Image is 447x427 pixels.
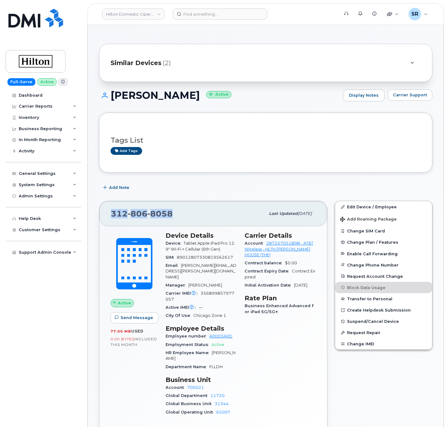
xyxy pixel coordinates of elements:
span: Active [211,342,224,347]
span: Contract Expiry Date [245,269,292,273]
span: Global Department [166,393,211,398]
button: Change Plan / Features [335,236,432,248]
span: Employment Status [166,342,211,347]
span: City Of Use [166,313,193,318]
button: Suspend/Cancel Device [335,316,432,327]
span: Device [166,241,184,246]
button: Transfer to Personal [335,293,432,304]
span: Global Business Unit [166,401,215,406]
span: Department Name [166,364,209,369]
h3: Business Unit [166,376,237,384]
span: 806 [128,209,147,218]
span: Active IMEI [166,305,199,310]
span: Contract balance [245,261,285,265]
button: Change IMEI [335,338,432,349]
span: [DATE] [294,283,307,287]
a: 700021 [187,385,204,390]
span: Carrier IMEI [166,291,201,296]
span: Add Note [109,185,129,191]
button: Request Account Change [335,271,432,282]
span: $0.00 [285,261,297,265]
span: Suspend/Cancel Device [347,319,399,324]
span: Last updated [269,211,298,216]
button: Add Roaming Package [335,212,432,225]
h3: Rate Plan [245,294,316,302]
a: 31344 [215,401,229,406]
span: 356899857977057 [166,291,234,301]
span: Employee number [166,334,209,338]
button: Request Repair [335,327,432,338]
span: SIM [166,255,177,260]
button: Add Note [99,182,135,193]
a: 11720 [211,393,225,398]
a: Add tags [111,147,142,155]
span: Send Message [121,315,153,321]
a: Display Notes [343,89,385,101]
a: 65007 [216,410,230,414]
span: Enable Call Forwarding [347,251,398,256]
span: Similar Devices [111,58,161,68]
button: Change Phone Number [335,259,432,271]
span: Account [166,385,187,390]
a: 287257051898 - AT&T Wireless - HLTN [PERSON_NAME] HOUSE (THE) [245,241,313,257]
span: Manager [166,283,188,287]
button: Enable Call Forwarding [335,248,432,259]
span: [PERSON_NAME][EMAIL_ADDRESS][PERSON_NAME][DOMAIN_NAME] [166,263,236,279]
span: Business Enhanced Advanced for iPad 5G/5G+ [245,303,314,314]
span: 8058 [147,209,173,218]
a: Create Helpdesk Submission [335,304,432,316]
span: Global Operating Unit [166,410,216,414]
small: Active [206,91,231,98]
h3: Carrier Details [245,232,316,239]
h3: Employee Details [166,325,237,332]
button: Block Data Usage [335,282,432,293]
span: Contract Expired [245,269,315,279]
a: Edit Device / Employee [335,201,432,212]
span: Change Plan / Features [347,240,398,245]
span: FLLDH [209,364,223,369]
button: Carrier Support [388,89,432,101]
span: Add Roaming Package [340,217,397,223]
iframe: Messenger Launcher [420,400,442,422]
span: Account [245,241,266,246]
span: Initial Activation Date [245,283,294,287]
span: — [199,305,203,310]
button: Change SIM Card [335,225,432,236]
span: Chicago Zone 1 [193,313,226,318]
span: [PERSON_NAME] [188,283,222,287]
h1: [PERSON_NAME] [99,90,340,101]
span: Tablet Apple iPad Pro 12.9" Wi-Fi + Cellular (6th Gen) [166,241,235,251]
span: used [131,329,144,333]
span: Carrier Support [393,92,427,98]
a: A0003A0D [209,334,232,338]
span: 77.00 MB [111,329,131,333]
h3: Device Details [166,232,237,239]
span: (2) [163,58,171,68]
span: [DATE] [298,211,312,216]
span: HR Employee Name [166,350,212,355]
span: 0.00 Bytes [111,337,134,341]
h3: Tags List [111,136,421,144]
span: 312 [111,209,173,218]
button: Send Message [111,312,158,323]
span: 89012807330819562617 [177,255,233,260]
span: Active [118,300,131,306]
span: Email [166,263,181,268]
